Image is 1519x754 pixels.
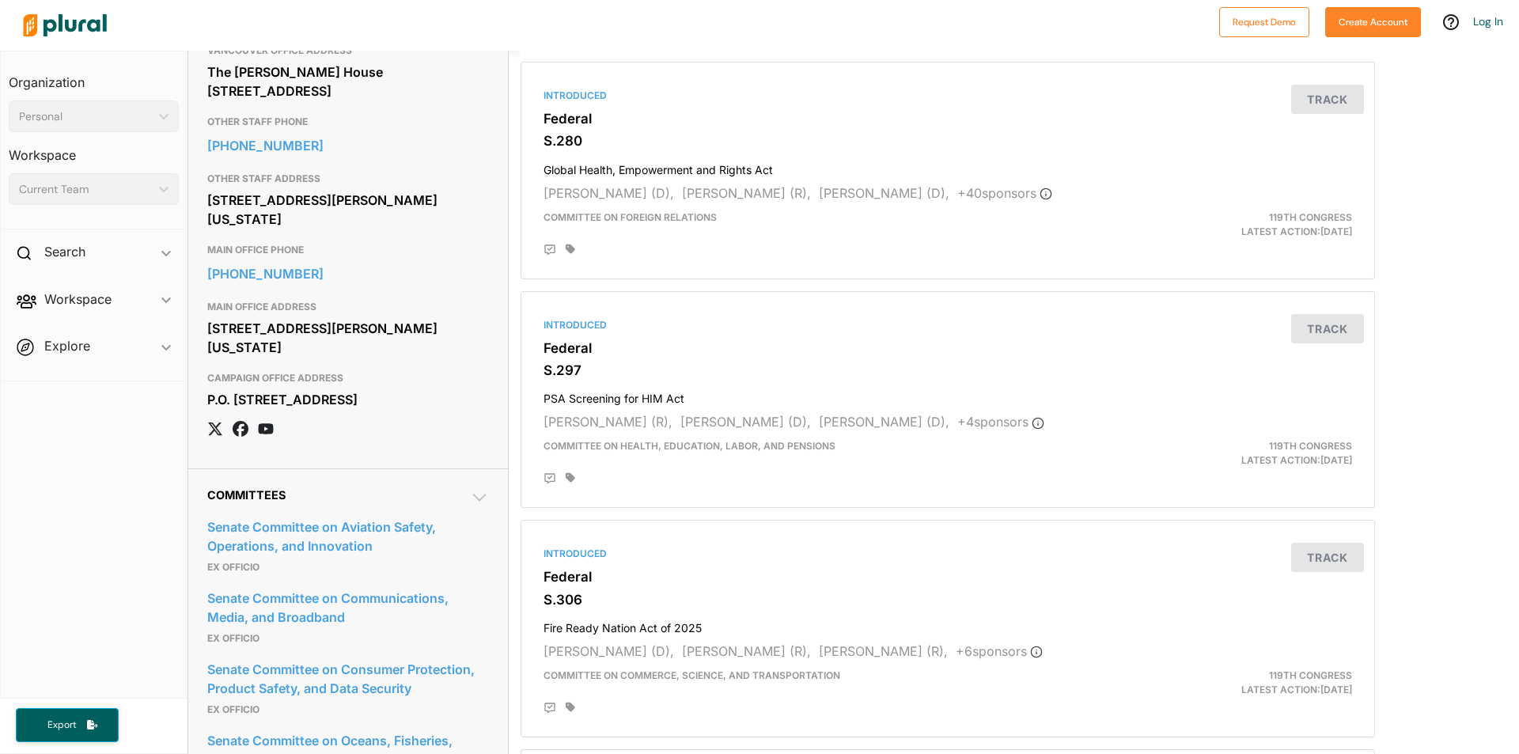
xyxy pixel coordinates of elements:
h3: S.306 [544,592,1352,608]
span: Export [36,718,87,732]
div: [STREET_ADDRESS][PERSON_NAME][US_STATE] [207,316,489,359]
div: Add tags [566,702,575,713]
a: Log In [1473,14,1503,28]
div: The [PERSON_NAME] House [STREET_ADDRESS] [207,60,489,103]
div: Add Position Statement [544,702,556,714]
h3: MAIN OFFICE PHONE [207,241,489,260]
span: [PERSON_NAME] (R), [682,643,811,659]
div: Introduced [544,89,1352,103]
span: 119th Congress [1269,669,1352,681]
div: Add Position Statement [544,472,556,485]
span: 119th Congress [1269,440,1352,452]
div: Add tags [566,472,575,483]
button: Track [1291,543,1364,572]
span: Committee on Health, Education, Labor, and Pensions [544,440,835,452]
p: Ex Officio [207,700,489,719]
span: + 4 sponsor s [957,414,1044,430]
h3: Federal [544,569,1352,585]
span: [PERSON_NAME] (D), [819,185,949,201]
span: Committee on Foreign Relations [544,211,717,223]
div: Latest Action: [DATE] [1086,210,1364,239]
div: Latest Action: [DATE] [1086,669,1364,697]
span: + 6 sponsor s [956,643,1043,659]
button: Export [16,708,119,742]
div: Add Position Statement [544,244,556,256]
h3: CAMPAIGN OFFICE ADDRESS [207,369,489,388]
h3: Workspace [9,132,179,167]
h4: Global Health, Empowerment and Rights Act [544,156,1352,177]
div: Add tags [566,244,575,255]
a: Request Demo [1219,13,1309,29]
h4: Fire Ready Nation Act of 2025 [544,614,1352,635]
div: Current Team [19,181,153,198]
span: [PERSON_NAME] (D), [819,414,949,430]
a: Senate Committee on Aviation Safety, Operations, and Innovation [207,515,489,558]
div: Latest Action: [DATE] [1086,439,1364,468]
span: [PERSON_NAME] (R), [682,185,811,201]
a: Create Account [1325,13,1421,29]
h3: OTHER STAFF ADDRESS [207,169,489,188]
h3: Federal [544,340,1352,356]
span: [PERSON_NAME] (D), [680,414,811,430]
h3: OTHER STAFF PHONE [207,112,489,131]
h3: MAIN OFFICE ADDRESS [207,297,489,316]
h3: Organization [9,59,179,94]
span: + 40 sponsor s [957,185,1052,201]
h4: PSA Screening for HIM Act [544,385,1352,406]
button: Create Account [1325,7,1421,37]
div: Introduced [544,547,1352,561]
div: P.O. [STREET_ADDRESS] [207,388,489,411]
p: Ex Officio [207,558,489,577]
span: [PERSON_NAME] (D), [544,643,674,659]
a: Senate Committee on Consumer Protection, Product Safety, and Data Security [207,657,489,700]
a: [PHONE_NUMBER] [207,262,489,286]
p: Ex Officio [207,629,489,648]
h3: S.297 [544,362,1352,378]
h3: S.280 [544,133,1352,149]
span: [PERSON_NAME] (R), [819,643,948,659]
a: Senate Committee on Communications, Media, and Broadband [207,586,489,629]
div: Introduced [544,318,1352,332]
button: Request Demo [1219,7,1309,37]
a: [PHONE_NUMBER] [207,134,489,157]
h2: Search [44,243,85,260]
span: Committees [207,488,286,502]
span: 119th Congress [1269,211,1352,223]
button: Track [1291,314,1364,343]
span: [PERSON_NAME] (D), [544,185,674,201]
span: [PERSON_NAME] (R), [544,414,672,430]
h3: Federal [544,111,1352,127]
div: Personal [19,108,153,125]
div: [STREET_ADDRESS][PERSON_NAME][US_STATE] [207,188,489,231]
span: Committee on Commerce, Science, and Transportation [544,669,840,681]
button: Track [1291,85,1364,114]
